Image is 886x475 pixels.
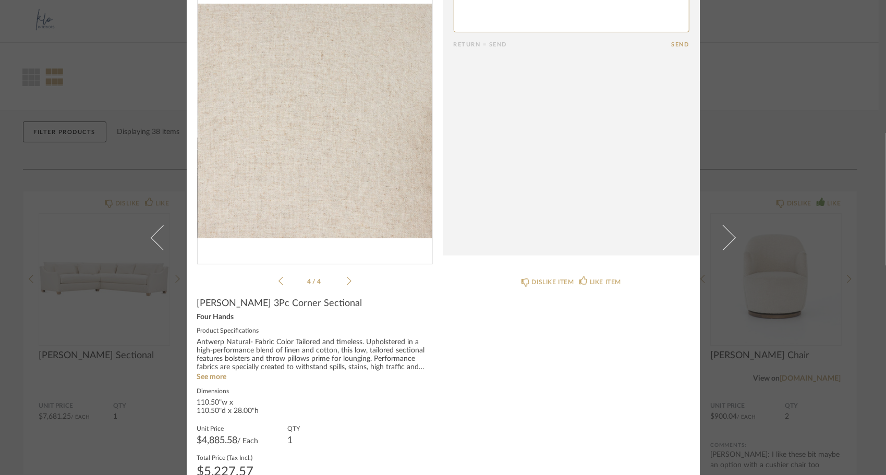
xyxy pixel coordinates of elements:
a: See more [197,373,227,381]
span: 4 [317,278,322,285]
label: Total Price (Tax Incl.) [197,453,254,461]
div: Return = Send [454,41,672,48]
span: $4,885.58 [197,436,238,445]
div: Four Hands [197,313,433,322]
span: / [312,278,317,285]
label: QTY [288,424,300,432]
button: Send [672,41,689,48]
label: Product Specifications [197,326,433,334]
div: LIKE ITEM [590,277,621,287]
div: Antwerp Natural- Fabric Color Tailored and timeless. Upholstered in a high-performance blend of l... [197,338,433,372]
div: 1 [288,436,300,445]
span: 4 [307,278,312,285]
span: / Each [238,437,259,445]
div: 110.50"w x 110.50"d x 28.00"h [197,399,260,416]
label: Unit Price [197,424,259,432]
label: Dimensions [197,386,260,395]
span: [PERSON_NAME] 3Pc Corner Sectional [197,298,362,309]
div: DISLIKE ITEM [532,277,574,287]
